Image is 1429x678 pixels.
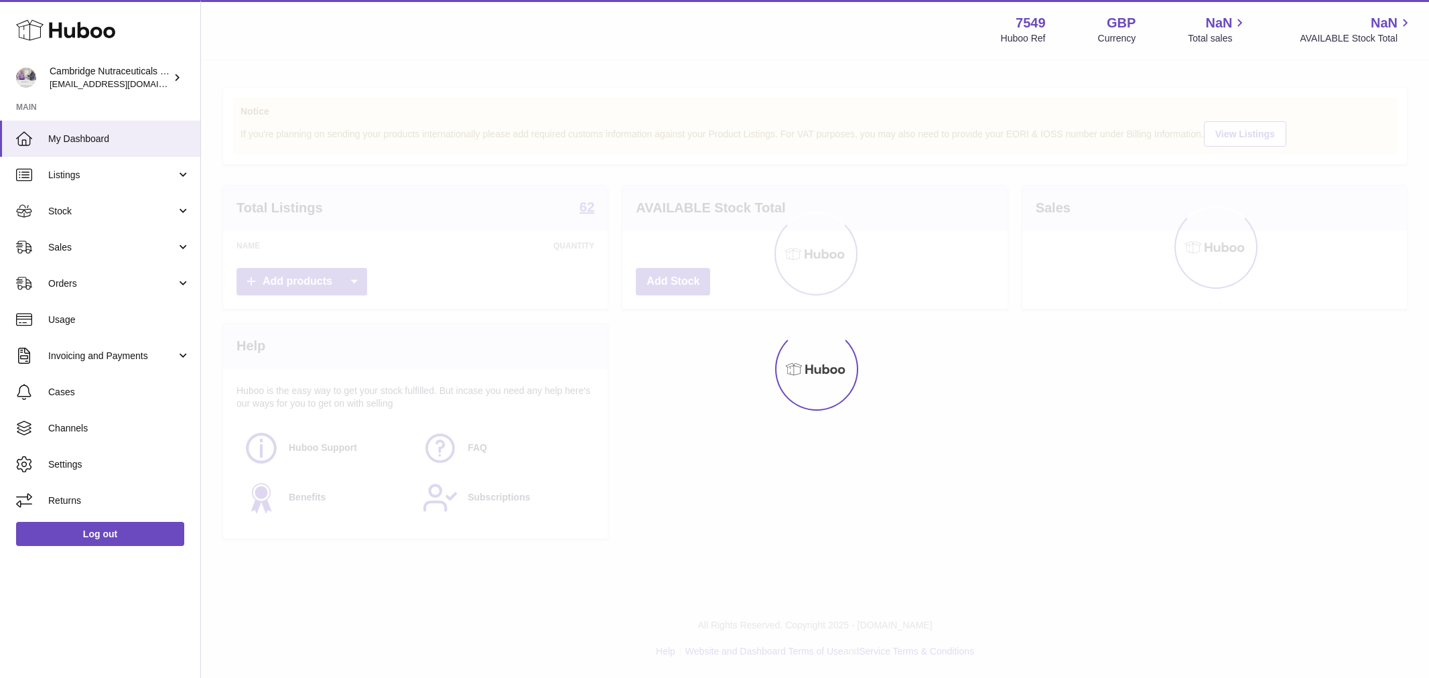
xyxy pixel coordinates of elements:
img: qvc@camnutra.com [16,68,36,88]
span: NaN [1205,14,1232,32]
span: NaN [1371,14,1398,32]
a: NaN AVAILABLE Stock Total [1300,14,1413,45]
a: Log out [16,522,184,546]
div: Currency [1098,32,1136,45]
span: Sales [48,241,176,254]
strong: 7549 [1016,14,1046,32]
span: Returns [48,494,190,507]
span: Total sales [1188,32,1247,45]
span: Listings [48,169,176,182]
span: Settings [48,458,190,471]
div: Huboo Ref [1001,32,1046,45]
a: NaN Total sales [1188,14,1247,45]
span: [EMAIL_ADDRESS][DOMAIN_NAME] [50,78,197,89]
strong: GBP [1107,14,1136,32]
span: Stock [48,205,176,218]
span: Orders [48,277,176,290]
span: My Dashboard [48,133,190,145]
span: Invoicing and Payments [48,350,176,362]
span: Usage [48,314,190,326]
span: Channels [48,422,190,435]
span: AVAILABLE Stock Total [1300,32,1413,45]
span: Cases [48,386,190,399]
div: Cambridge Nutraceuticals Ltd [50,65,170,90]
